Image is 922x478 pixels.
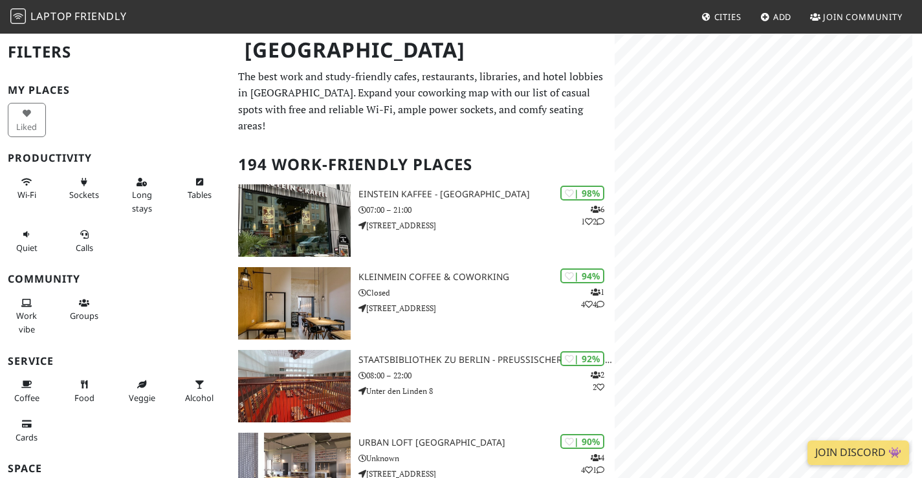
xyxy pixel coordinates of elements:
div: | 94% [560,268,604,283]
a: Einstein Kaffee - Charlottenburg | 98% 612 Einstein Kaffee - [GEOGRAPHIC_DATA] 07:00 – 21:00 [STR... [230,184,615,257]
p: The best work and study-friendly cafes, restaurants, libraries, and hotel lobbies in [GEOGRAPHIC_... [238,69,607,135]
div: | 92% [560,351,604,366]
p: [STREET_ADDRESS] [358,302,615,314]
span: Join Community [823,11,903,23]
button: Long stays [123,171,161,219]
div: | 90% [560,434,604,449]
span: Work-friendly tables [188,189,212,201]
button: Coffee [8,374,46,408]
span: Quiet [16,242,38,254]
span: Add [773,11,792,23]
span: Food [74,392,94,404]
img: Einstein Kaffee - Charlottenburg [238,184,351,257]
a: LaptopFriendly LaptopFriendly [10,6,127,28]
h3: Space [8,462,223,475]
span: Friendly [74,9,126,23]
span: People working [16,310,37,334]
button: Alcohol [181,374,219,408]
a: KleinMein Coffee & Coworking | 94% 144 KleinMein Coffee & Coworking Closed [STREET_ADDRESS] [230,267,615,340]
span: Coffee [14,392,39,404]
button: Cards [8,413,46,448]
span: Cities [714,11,741,23]
h1: [GEOGRAPHIC_DATA] [234,32,612,68]
span: Power sockets [69,189,99,201]
button: Tables [181,171,219,206]
button: Calls [65,224,104,258]
h2: 194 Work-Friendly Places [238,145,607,184]
button: Groups [65,292,104,327]
div: | 98% [560,186,604,201]
a: Staatsbibliothek zu Berlin - Preußischer Kulturbesitz | 92% 22 Staatsbibliothek zu Berlin - Preuß... [230,350,615,422]
img: KleinMein Coffee & Coworking [238,267,351,340]
a: Join Discord 👾 [807,440,909,465]
p: 1 4 4 [581,286,604,310]
button: Wi-Fi [8,171,46,206]
button: Veggie [123,374,161,408]
h3: Service [8,355,223,367]
button: Food [65,374,104,408]
h3: Einstein Kaffee - [GEOGRAPHIC_DATA] [358,189,615,200]
span: Laptop [30,9,72,23]
p: 08:00 – 22:00 [358,369,615,382]
p: [STREET_ADDRESS] [358,219,615,232]
button: Sockets [65,171,104,206]
button: Quiet [8,224,46,258]
span: Credit cards [16,431,38,443]
p: Unknown [358,452,615,464]
span: Stable Wi-Fi [17,189,36,201]
a: Join Community [805,5,908,28]
h3: Staatsbibliothek zu Berlin - Preußischer Kulturbesitz [358,354,615,365]
h3: My Places [8,84,223,96]
span: Alcohol [185,392,214,404]
h3: KleinMein Coffee & Coworking [358,272,615,283]
img: LaptopFriendly [10,8,26,24]
h3: Community [8,273,223,285]
span: Veggie [129,392,155,404]
p: 07:00 – 21:00 [358,204,615,216]
p: Unter den Linden 8 [358,385,615,397]
a: Cities [696,5,747,28]
img: Staatsbibliothek zu Berlin - Preußischer Kulturbesitz [238,350,351,422]
p: 2 2 [591,369,604,393]
p: 6 1 2 [581,203,604,228]
span: Long stays [132,189,152,213]
h3: URBAN LOFT [GEOGRAPHIC_DATA] [358,437,615,448]
a: Add [755,5,797,28]
span: Group tables [70,310,98,321]
h3: Productivity [8,152,223,164]
p: 4 4 1 [581,451,604,476]
h2: Filters [8,32,223,72]
p: Closed [358,287,615,299]
button: Work vibe [8,292,46,340]
span: Video/audio calls [76,242,93,254]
